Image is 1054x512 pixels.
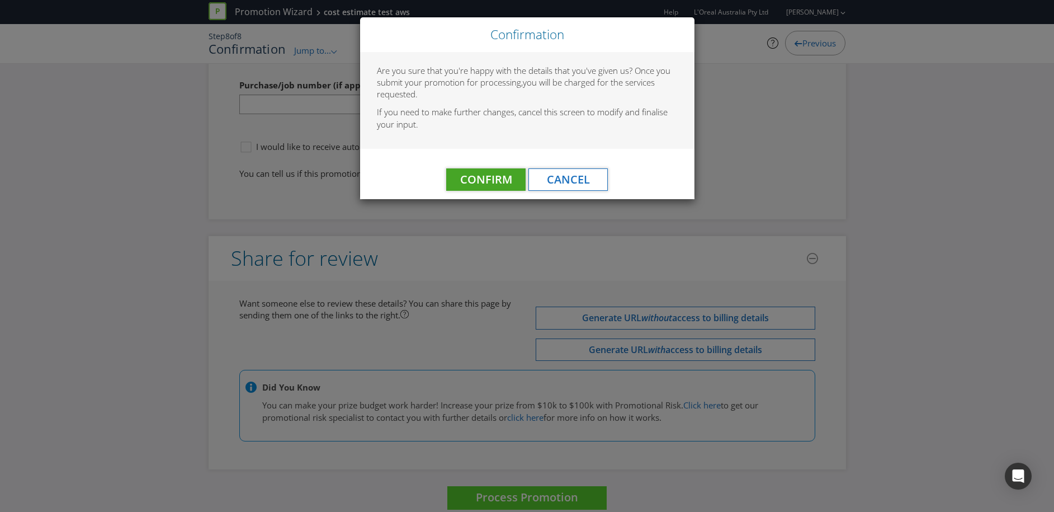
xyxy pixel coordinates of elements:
span: Cancel [547,172,590,187]
div: Open Intercom Messenger [1005,463,1032,490]
span: . [415,88,418,100]
span: you will be charged for the services requested [377,77,655,100]
span: Confirmation [490,26,564,43]
p: If you need to make further changes, cancel this screen to modify and finalise your input. [377,106,678,130]
button: Cancel [528,168,608,191]
button: Confirm [446,168,526,191]
div: Close [360,17,694,52]
span: Confirm [460,172,512,187]
span: Are you sure that you're happy with the details that you've given us? Once you submit your promot... [377,65,670,88]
